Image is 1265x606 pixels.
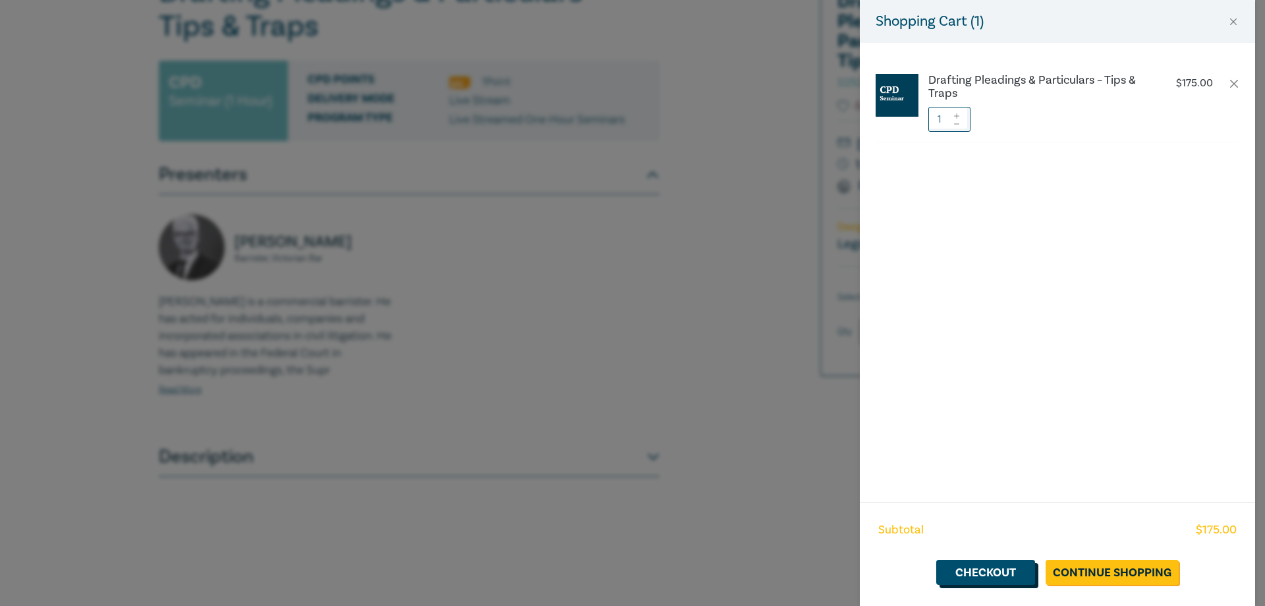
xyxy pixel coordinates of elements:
img: CPD%20Seminar.jpg [876,74,918,117]
a: Checkout [936,560,1035,585]
a: Continue Shopping [1046,560,1179,585]
h5: Shopping Cart ( 1 ) [876,11,984,32]
span: $ 175.00 [1196,522,1237,539]
p: $ 175.00 [1176,77,1213,90]
input: 1 [928,107,970,132]
span: Subtotal [878,522,924,539]
button: Close [1227,16,1239,28]
a: Drafting Pleadings & Particulars – Tips & Traps [928,74,1147,100]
